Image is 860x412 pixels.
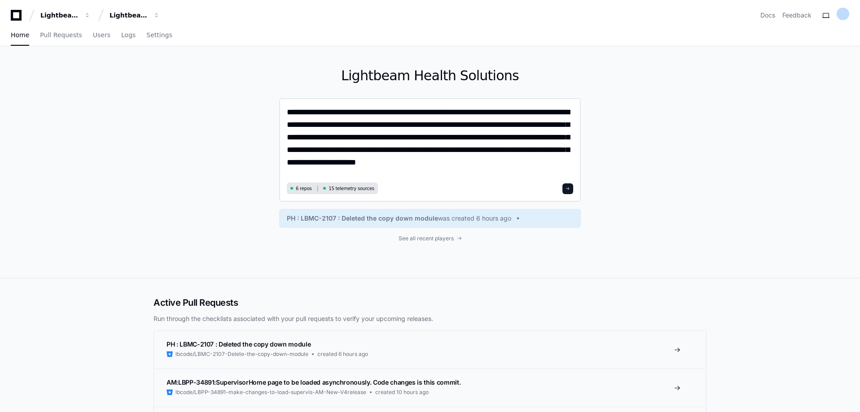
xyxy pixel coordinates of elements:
[40,32,82,38] span: Pull Requests
[176,389,366,396] span: lbcode/LBPP-34891-make-changes-to-load-supervis-AM-New-V4release
[146,32,172,38] span: Settings
[11,25,29,46] a: Home
[40,11,79,20] div: Lightbeam Health
[296,185,312,192] span: 6 repos
[11,32,29,38] span: Home
[40,25,82,46] a: Pull Requests
[279,68,581,84] h1: Lightbeam Health Solutions
[146,25,172,46] a: Settings
[37,7,94,23] button: Lightbeam Health
[154,314,706,323] p: Run through the checklists associated with your pull requests to verify your upcoming releases.
[760,11,775,20] a: Docs
[110,11,148,20] div: Lightbeam Health Solutions
[399,235,454,242] span: See all recent players
[782,11,812,20] button: Feedback
[154,331,706,369] a: PH : LBMC-2107 : Deleted the copy down modulelbcode/LBMC-2107-Delete-the-copy-down-modulecreated ...
[154,296,706,309] h2: Active Pull Requests
[176,351,308,358] span: lbcode/LBMC-2107-Delete-the-copy-down-module
[279,235,581,242] a: See all recent players
[287,214,573,223] a: PH : LBMC-2107 : Deleted the copy down modulewas created 6 hours ago
[167,340,311,348] span: PH : LBMC-2107 : Deleted the copy down module
[167,378,461,386] span: AM:LBPP-34891:SupervisorHome page to be loaded asynchronously. Code changes is this commit.
[287,214,438,223] span: PH : LBMC-2107 : Deleted the copy down module
[317,351,368,358] span: created 6 hours ago
[121,25,136,46] a: Logs
[121,32,136,38] span: Logs
[375,389,429,396] span: created 10 hours ago
[106,7,163,23] button: Lightbeam Health Solutions
[154,369,706,407] a: AM:LBPP-34891:SupervisorHome page to be loaded asynchronously. Code changes is this commit.lbcode...
[438,214,511,223] span: was created 6 hours ago
[93,32,110,38] span: Users
[93,25,110,46] a: Users
[329,185,374,192] span: 15 telemetry sources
